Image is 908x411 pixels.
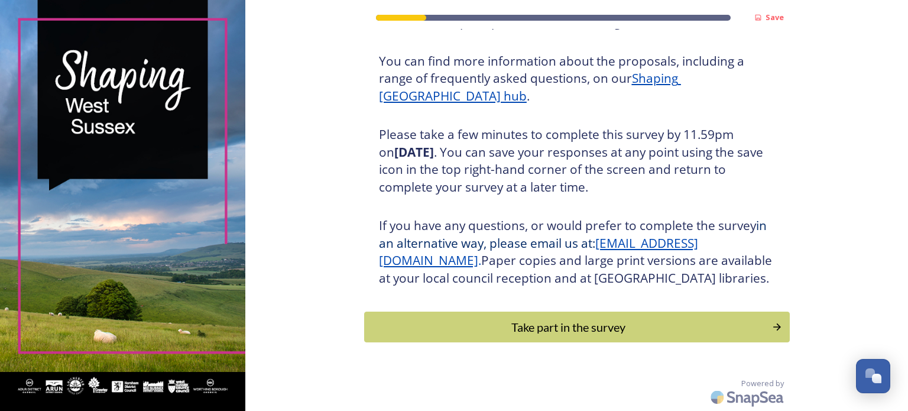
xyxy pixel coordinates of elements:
button: Continue [364,312,790,342]
span: . [478,252,481,268]
span: in an alternative way, please email us at: [379,217,770,251]
h3: You can find more information about the proposals, including a range of frequently asked question... [379,53,775,105]
button: Open Chat [856,359,890,393]
span: Powered by [741,378,784,389]
div: Take part in the survey [371,318,766,336]
strong: Save [766,12,784,22]
a: [EMAIL_ADDRESS][DOMAIN_NAME] [379,235,698,269]
strong: [DATE] [394,144,434,160]
h3: If you have any questions, or would prefer to complete the survey Paper copies and large print ve... [379,217,775,287]
h3: Please take a few minutes to complete this survey by 11.59pm on . You can save your responses at ... [379,126,775,196]
a: Shaping [GEOGRAPHIC_DATA] hub [379,70,681,104]
img: SnapSea Logo [707,383,790,411]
